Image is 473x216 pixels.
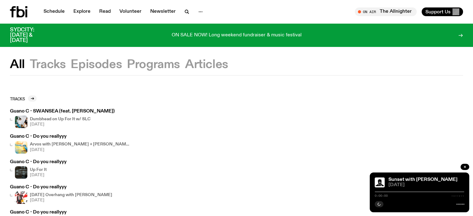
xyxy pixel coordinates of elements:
[388,183,464,187] span: [DATE]
[451,194,464,197] span: -:--:--
[10,134,129,139] h3: Guano C - Do you reallyyy
[30,59,66,70] button: Tracks
[116,7,145,16] a: Volunteer
[15,191,27,204] img: Digital collage featuring man in suit and tie, man in bowtie, lightning bolt, cartoon character w...
[30,198,112,202] span: [DATE]
[10,109,115,114] h3: Guano C - SWANSEA (feat. [PERSON_NAME])
[30,168,47,172] h4: Up For It
[30,117,90,121] h4: Dumbhead on Up For It w/ SLC
[10,109,115,128] a: Guano C - SWANSEA (feat. [PERSON_NAME])dumbhead 4 slcDumbhead on Up For It w/ SLC[DATE]
[10,95,37,102] a: Tracks
[388,177,457,182] a: Sunset with [PERSON_NAME]
[10,134,129,153] a: Guano C - Do you reallyyyArvos with [PERSON_NAME] + [PERSON_NAME][DATE]
[375,194,388,197] span: 0:00:00
[30,193,112,197] h4: [DATE] Overhang with [PERSON_NAME]
[10,160,67,164] h3: Guano C - Do you reallyyy
[15,116,27,128] img: dumbhead 4 slc
[146,7,179,16] a: Newsletter
[10,27,50,43] h3: SYDCITY: [DATE] & [DATE]
[185,59,228,70] button: Articles
[10,59,25,70] button: All
[127,59,180,70] button: Programs
[10,210,67,215] h3: Guano C - Do you reallyyy
[425,9,451,15] span: Support Us
[10,160,67,179] a: Guano C - Do you reallyyyUp For It[DATE]
[95,7,114,16] a: Read
[30,122,90,126] span: [DATE]
[10,96,25,101] h2: Tracks
[10,185,112,204] a: Guano C - Do you reallyyyDigital collage featuring man in suit and tie, man in bowtie, lightning ...
[10,185,112,190] h3: Guano C - Do you reallyyy
[30,173,47,177] span: [DATE]
[70,7,94,16] a: Explore
[30,148,129,152] span: [DATE]
[40,7,68,16] a: Schedule
[30,142,129,146] h4: Arvos with [PERSON_NAME] + [PERSON_NAME]
[422,7,463,16] button: Support Us
[355,7,417,16] button: On AirThe Allnighter
[71,59,122,70] button: Episodes
[172,33,302,38] p: ON SALE NOW! Long weekend fundraiser & music festival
